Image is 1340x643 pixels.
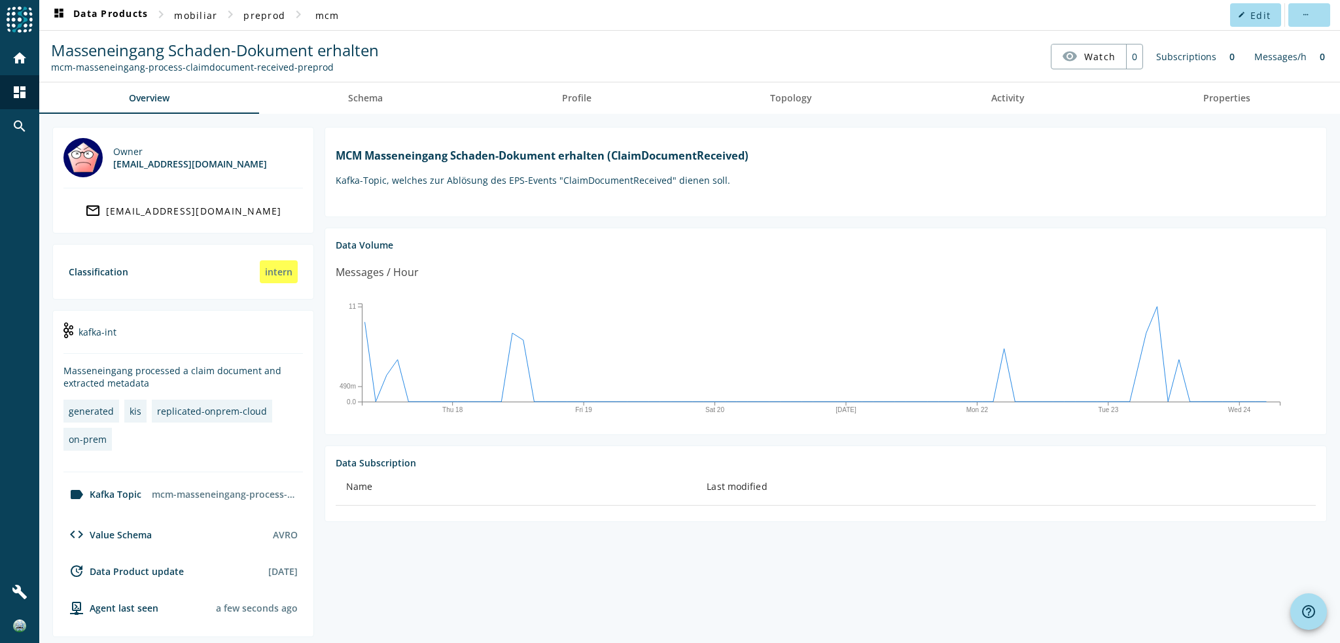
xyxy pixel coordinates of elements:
button: mobiliar [169,3,222,27]
div: agent-env-preprod [63,600,158,616]
div: on-prem [69,433,107,445]
div: AVRO [273,529,298,541]
mat-icon: chevron_right [153,7,169,22]
div: Kafka Topic [63,487,141,502]
mat-icon: label [69,487,84,502]
span: Properties [1203,94,1250,103]
mat-icon: update [69,563,84,579]
div: kis [130,405,141,417]
button: mcm [306,3,348,27]
span: Watch [1084,45,1116,68]
button: Data Products [46,3,153,27]
img: spoud-logo.svg [7,7,33,33]
mat-icon: search [12,118,27,134]
mat-icon: home [12,50,27,66]
span: Activity [991,94,1025,103]
div: [EMAIL_ADDRESS][DOMAIN_NAME] [106,205,282,217]
div: Value Schema [63,527,152,542]
img: kafka-int [63,322,73,338]
div: intern [260,260,298,283]
div: Subscriptions [1150,44,1223,69]
mat-icon: visibility [1062,48,1078,64]
mat-icon: chevron_right [222,7,238,22]
span: Data Products [51,7,148,23]
span: Masseneingang Schaden-Dokument erhalten [51,39,379,61]
text: Sat 20 [705,406,724,413]
span: Profile [562,94,591,103]
text: Wed 24 [1228,406,1251,413]
img: 7d8f07496eb6c71a228eaac28f4573d5 [13,619,26,633]
button: preprod [238,3,291,27]
div: 0 [1313,44,1331,69]
span: Edit [1250,9,1271,22]
div: Messages/h [1248,44,1313,69]
text: Fri 19 [575,406,592,413]
text: 0.0 [347,398,356,405]
text: 490m [340,383,356,390]
div: kafka-int [63,321,303,354]
div: mcm-masseneingang-process-claimdocument-received-preprod [147,483,303,506]
div: Messages / Hour [336,264,419,281]
div: generated [69,405,114,417]
div: Data Subscription [336,457,1316,469]
button: Edit [1230,3,1281,27]
div: [EMAIL_ADDRESS][DOMAIN_NAME] [113,158,267,170]
img: mbx_301492@mobi.ch [63,138,103,177]
mat-icon: build [12,584,27,600]
h1: MCM Masseneingang Schaden-Dokument erhalten (ClaimDocumentReceived) [336,148,1316,163]
span: Schema [348,94,383,103]
mat-icon: edit [1238,11,1245,18]
div: Owner [113,145,267,158]
mat-icon: mail_outline [85,203,101,218]
div: Data Volume [336,239,1316,251]
span: Overview [129,94,169,103]
span: preprod [243,9,285,22]
div: Data Product update [63,563,184,579]
span: mobiliar [174,9,217,22]
th: Last modified [696,469,1316,506]
a: [EMAIL_ADDRESS][DOMAIN_NAME] [63,199,303,222]
mat-icon: dashboard [51,7,67,23]
div: Kafka Topic: mcm-masseneingang-process-claimdocument-received-preprod [51,61,379,73]
text: [DATE] [836,406,856,413]
mat-icon: dashboard [12,84,27,100]
text: Thu 18 [442,406,463,413]
div: 0 [1223,44,1241,69]
div: replicated-onprem-cloud [157,405,267,417]
mat-icon: chevron_right [291,7,306,22]
text: Mon 22 [966,406,989,413]
div: 0 [1126,44,1142,69]
div: Masseneingang processed a claim document and extracted metadata [63,364,303,389]
mat-icon: help_outline [1301,604,1316,619]
mat-icon: more_horiz [1301,11,1309,18]
div: Classification [69,266,128,278]
th: Name [336,469,696,506]
p: Kafka-Topic, welches zur Ablösung des EPS-Events "ClaimDocumentReceived" dienen soll. [336,174,1316,186]
button: Watch [1051,44,1126,68]
span: Topology [770,94,812,103]
span: mcm [315,9,340,22]
text: 11 [349,303,357,310]
mat-icon: code [69,527,84,542]
text: Tue 23 [1098,406,1118,413]
div: [DATE] [268,565,298,578]
div: Agents typically reports every 15min to 1h [216,602,298,614]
